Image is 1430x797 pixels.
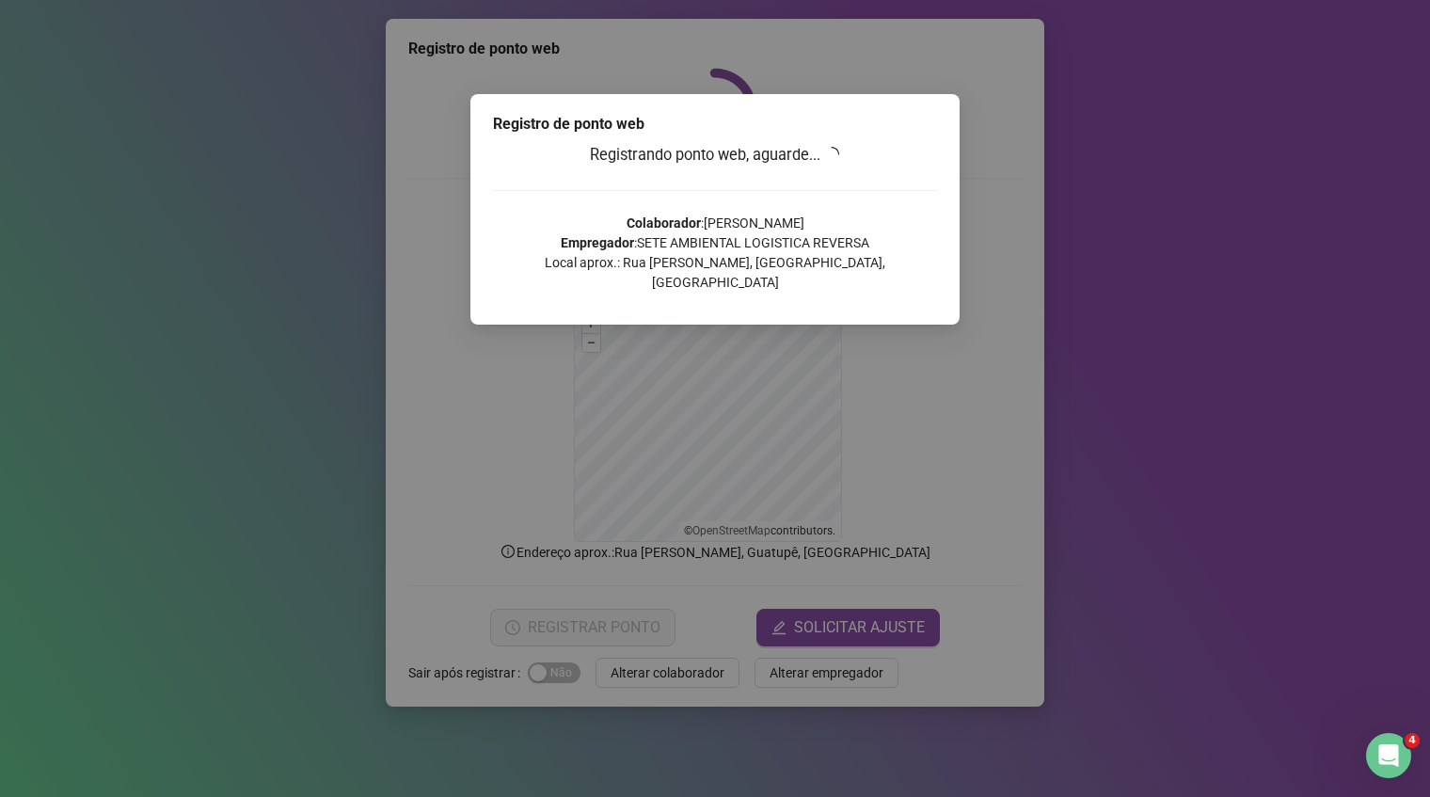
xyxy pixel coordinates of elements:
[1405,733,1420,748] span: 4
[824,146,841,163] span: loading
[493,143,937,167] h3: Registrando ponto web, aguarde...
[493,214,937,293] p: : [PERSON_NAME] : SETE AMBIENTAL LOGISTICA REVERSA Local aprox.: Rua [PERSON_NAME], [GEOGRAPHIC_D...
[561,235,634,250] strong: Empregador
[1366,733,1411,778] iframe: Intercom live chat
[627,215,701,231] strong: Colaborador
[493,113,937,135] div: Registro de ponto web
